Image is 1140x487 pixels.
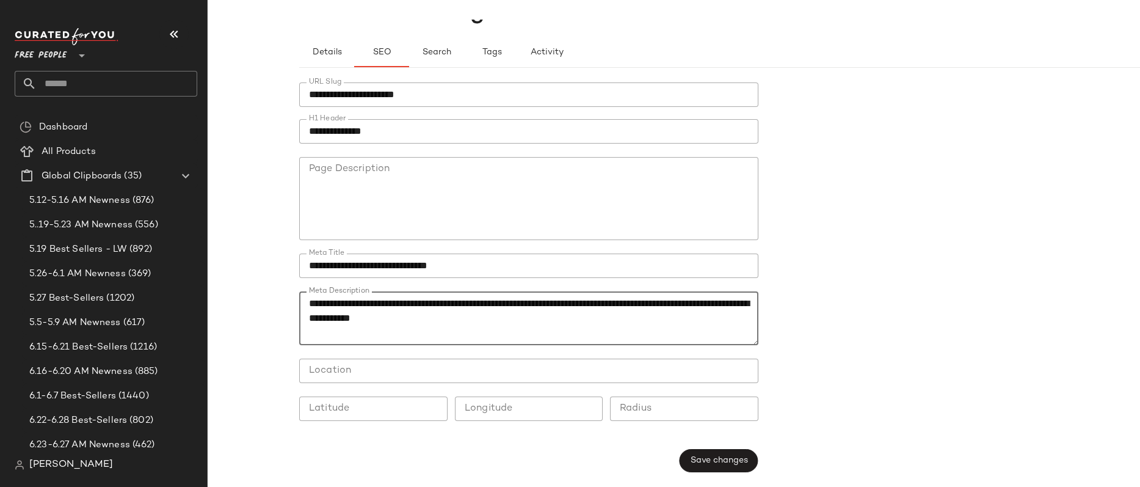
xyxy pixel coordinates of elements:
span: 6.1-6.7 Best-Sellers [29,389,116,403]
span: (1202) [104,291,134,306]
span: 6.22-6.28 Best-Sellers [29,414,127,428]
span: (885) [133,365,158,379]
span: (892) [127,243,152,257]
span: All Products [42,145,96,159]
img: cfy_white_logo.C9jOOHJF.svg [15,28,118,45]
span: (876) [130,194,154,208]
span: Details [311,48,341,57]
span: (462) [130,438,155,452]
span: Tags [481,48,501,57]
span: Search [422,48,451,57]
span: SEO [372,48,391,57]
span: (617) [121,316,145,330]
span: 5.5-5.9 AM Newness [29,316,121,330]
span: Dashboard [39,120,87,134]
span: 5.19 Best Sellers - LW [29,243,127,257]
span: Global Clipboards [42,169,122,183]
span: (556) [133,218,158,232]
span: [PERSON_NAME] [29,458,113,472]
span: (1216) [128,340,157,354]
span: 6.16-6.20 AM Newness [29,365,133,379]
span: Free People [15,42,67,64]
span: 6.23-6.27 AM Newness [29,438,130,452]
span: 5.12-5.16 AM Newness [29,194,130,208]
span: 6.15-6.21 Best-Sellers [29,340,128,354]
img: svg%3e [15,460,24,470]
span: 5.27 Best-Sellers [29,291,104,306]
span: Activity [529,48,563,57]
img: svg%3e [20,121,32,133]
span: (802) [127,414,153,428]
button: Save changes [679,449,758,472]
span: (369) [126,267,151,281]
span: Save changes [689,456,747,466]
span: 5..19-5.23 AM Newness [29,218,133,232]
span: (35) [122,169,142,183]
span: (1440) [116,389,149,403]
span: 5.26-6.1 AM Newness [29,267,126,281]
